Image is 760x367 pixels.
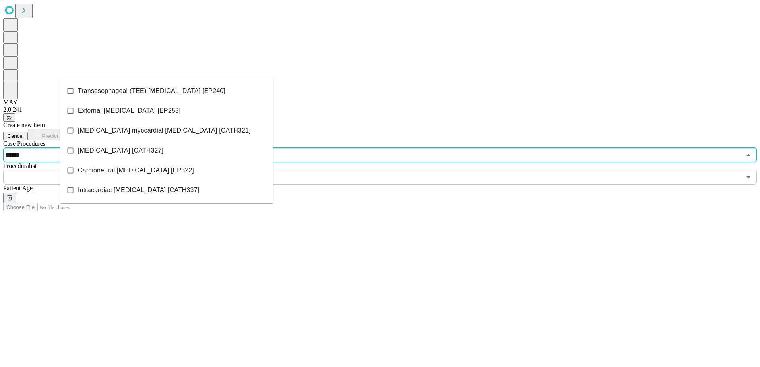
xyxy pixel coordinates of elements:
[78,166,194,175] span: Cardioneural [MEDICAL_DATA] [EP322]
[3,132,28,140] button: Cancel
[743,149,754,160] button: Close
[743,172,754,183] button: Open
[3,185,33,191] span: Patient Age
[42,133,58,139] span: Predict
[78,106,180,116] span: External [MEDICAL_DATA] [EP253]
[78,86,225,96] span: Transesophageal (TEE) [MEDICAL_DATA] [EP240]
[3,113,15,122] button: @
[78,126,251,135] span: [MEDICAL_DATA] myocardial [MEDICAL_DATA] [CATH321]
[3,99,757,106] div: MAY
[78,146,163,155] span: [MEDICAL_DATA] [CATH327]
[78,185,199,195] span: Intracardiac [MEDICAL_DATA] [CATH337]
[7,133,24,139] span: Cancel
[6,114,12,120] span: @
[3,140,45,147] span: Scheduled Procedure
[3,106,757,113] div: 2.0.241
[28,129,64,140] button: Predict
[3,122,45,128] span: Create new item
[3,162,37,169] span: Proceduralist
